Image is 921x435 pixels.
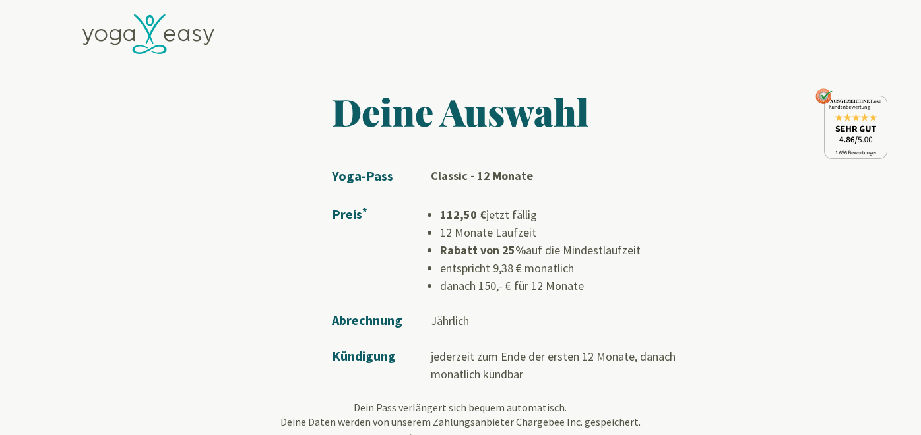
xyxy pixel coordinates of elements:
[332,166,431,186] td: Yoga-Pass
[440,259,688,277] li: entspricht 9,38 € monatlich
[431,166,688,186] td: Classic - 12 Monate
[332,330,431,383] td: Kündigung
[332,295,431,330] td: Abrechnung
[440,207,486,222] b: 112,50 €
[222,88,699,134] h1: Deine Auswahl
[440,241,688,259] li: auf die Mindestlaufzeit
[440,243,526,258] b: Rabatt von 25%
[431,295,688,330] td: Jährlich
[332,186,431,295] td: Preis
[440,223,688,241] li: 12 Monate Laufzeit
[440,206,688,223] li: jetzt fällig
[440,277,688,295] li: danach 150,- € für 12 Monate
[431,330,688,383] td: jederzeit zum Ende der ersten 12 Monate, danach monatlich kündbar
[815,88,887,159] img: ausgezeichnet_seal.png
